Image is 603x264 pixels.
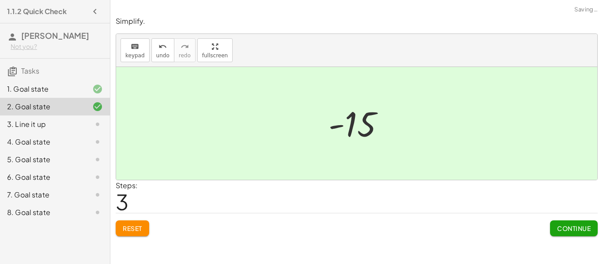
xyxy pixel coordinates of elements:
[92,190,103,200] i: Task not started.
[11,42,103,51] div: Not you?
[116,16,598,26] p: Simplify.
[7,207,78,218] div: 8. Goal state
[131,41,139,52] i: keyboard
[557,224,591,232] span: Continue
[92,101,103,112] i: Task finished and correct.
[92,154,103,165] i: Task not started.
[116,220,149,236] button: Reset
[92,207,103,218] i: Task not started.
[7,6,67,17] h4: 1.1.2 Quick Check
[116,181,138,190] label: Steps:
[179,52,191,59] span: redo
[7,119,78,130] div: 3. Line it up
[116,188,128,215] span: 3
[21,30,89,41] span: [PERSON_NAME]
[151,38,174,62] button: undoundo
[202,52,228,59] span: fullscreen
[121,38,150,62] button: keyboardkeypad
[92,172,103,182] i: Task not started.
[174,38,196,62] button: redoredo
[125,52,145,59] span: keypad
[7,190,78,200] div: 7. Goal state
[7,154,78,165] div: 5. Goal state
[92,119,103,130] i: Task not started.
[7,172,78,182] div: 6. Goal state
[158,41,167,52] i: undo
[7,84,78,94] div: 1. Goal state
[7,101,78,112] div: 2. Goal state
[197,38,233,62] button: fullscreen
[574,5,598,14] span: Saving…
[123,224,142,232] span: Reset
[21,66,39,75] span: Tasks
[156,52,170,59] span: undo
[7,137,78,147] div: 4. Goal state
[550,220,598,236] button: Continue
[92,137,103,147] i: Task not started.
[181,41,189,52] i: redo
[92,84,103,94] i: Task finished and correct.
